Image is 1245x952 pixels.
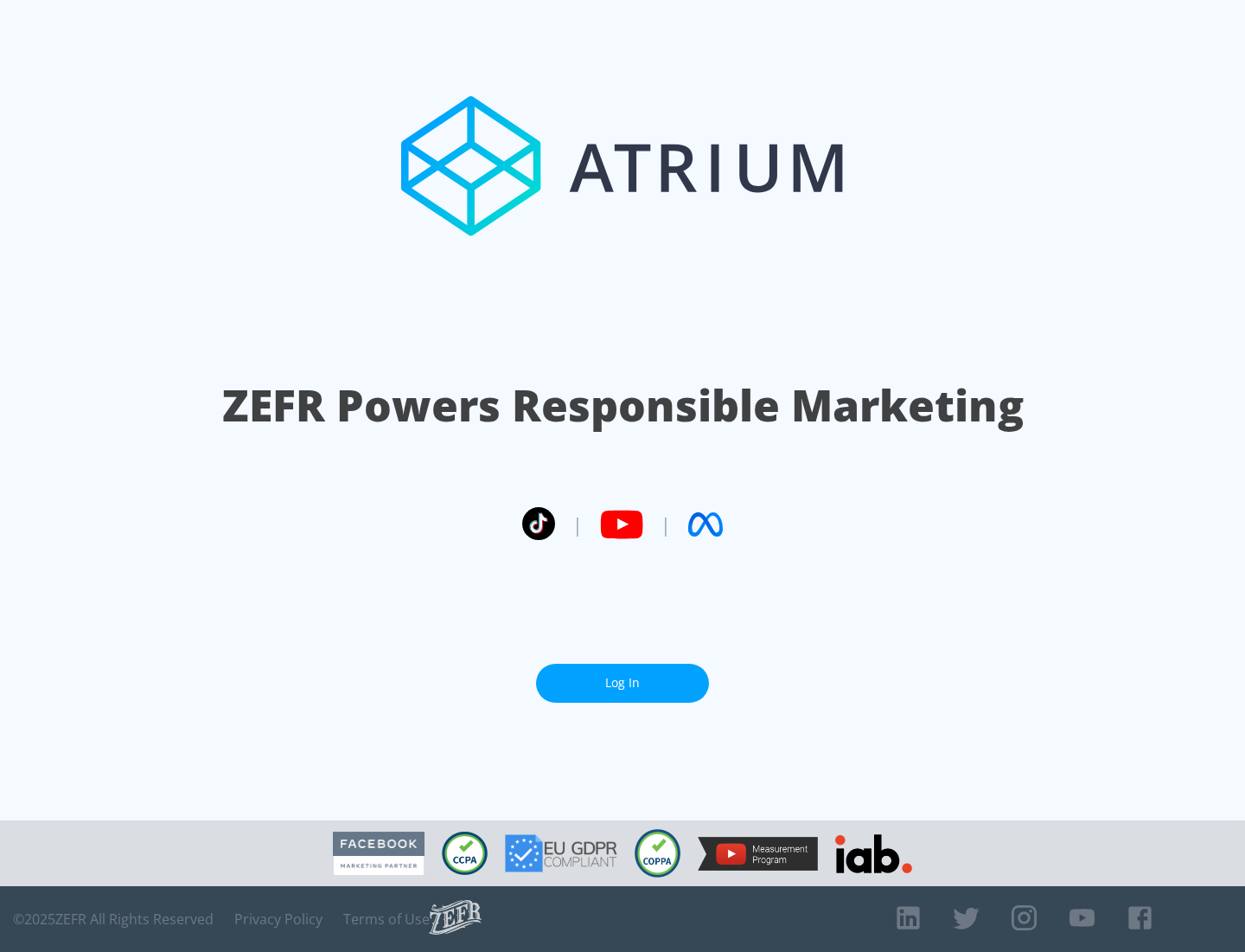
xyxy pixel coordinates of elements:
img: GDPR Compliant [505,834,617,872]
img: COPPA Compliant [635,829,680,878]
h1: ZEFR Powers Responsible Marketing [222,376,1024,435]
img: IAB [835,834,912,873]
img: Facebook Marketing Partner [333,832,425,876]
span: | [661,511,671,537]
span: | [572,511,583,537]
a: Log In [536,664,709,703]
a: Privacy Policy [234,910,322,928]
img: CCPA Compliant [442,832,488,875]
a: Terms of Use [343,910,430,928]
span: © 2025 ZEFR All Rights Reserved [13,910,214,928]
img: YouTube Measurement Program [698,837,818,871]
